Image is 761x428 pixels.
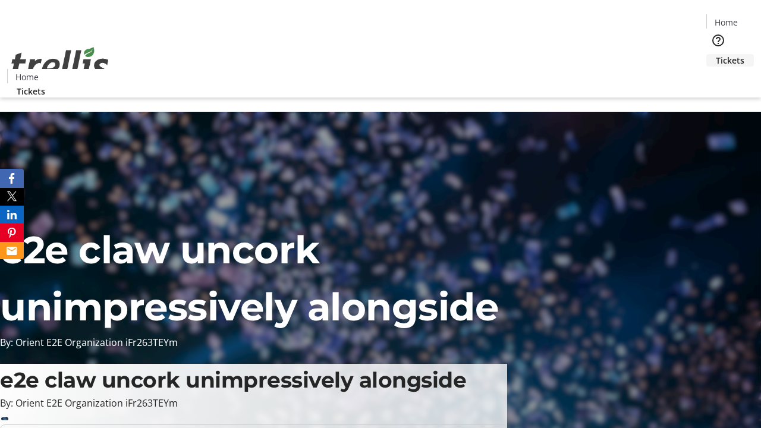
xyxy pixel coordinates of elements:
span: Home [715,16,738,29]
a: Home [707,16,745,29]
span: Tickets [17,85,45,97]
a: Tickets [7,85,55,97]
span: Home [15,71,39,83]
img: Orient E2E Organization iFr263TEYm's Logo [7,34,113,93]
button: Help [706,29,730,52]
span: Tickets [716,54,744,67]
a: Home [8,71,46,83]
button: Cart [706,67,730,90]
a: Tickets [706,54,754,67]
